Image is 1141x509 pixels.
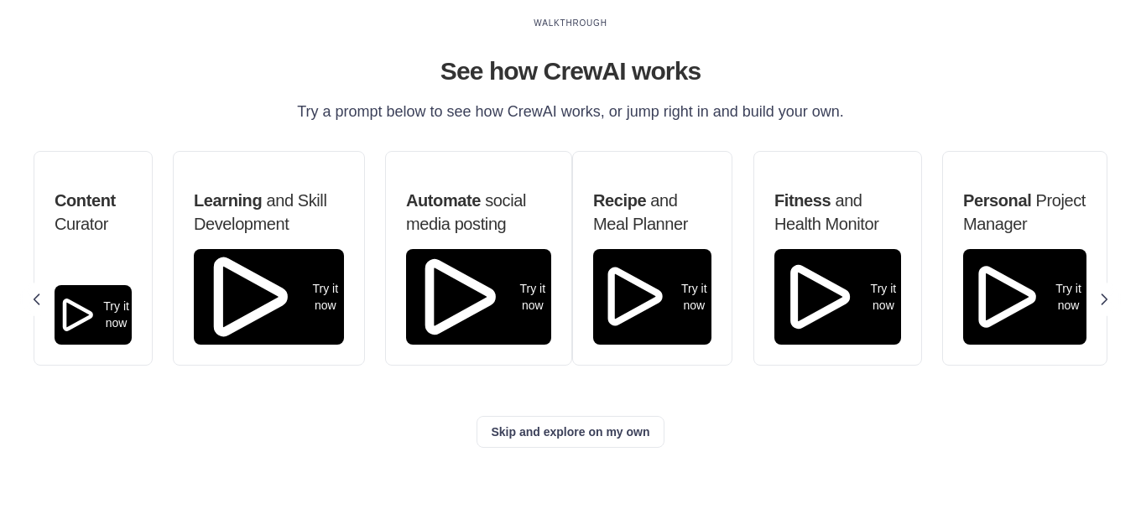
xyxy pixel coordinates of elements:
button: Try it now [963,249,1086,345]
button: Try it now [194,249,344,345]
span: Recipe [593,191,646,210]
span: Learning [194,191,262,210]
button: Try it now [406,249,551,345]
button: Try it now [55,285,132,345]
span: Automate [406,191,481,210]
p: Try a prompt below to see how CrewAI works, or jump right in and build your own. [34,100,1107,125]
span: Fitness [774,191,831,210]
h1: See how CrewAI works [34,56,1107,86]
button: Try it now [593,249,711,345]
button: Skip and explore on my own [477,416,664,448]
span: Curator [55,215,108,233]
div: WALKTHROUGH [34,17,1107,31]
span: and Skill Development [194,191,326,233]
span: Content [55,191,116,210]
button: Try it now [774,249,901,345]
span: Personal [963,191,1031,210]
